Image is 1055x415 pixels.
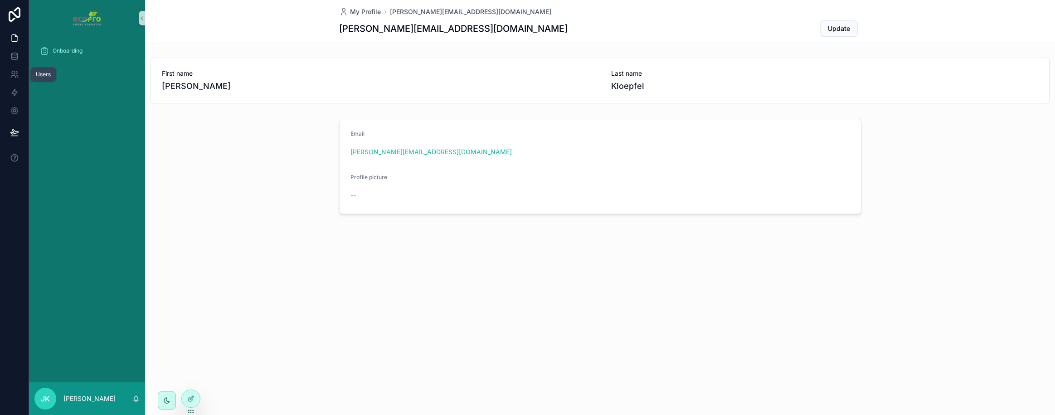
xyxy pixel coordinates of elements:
span: First name [162,69,589,78]
a: My Profile [339,7,381,16]
div: Users [36,71,51,78]
span: Kloepfel [611,80,1038,93]
p: [PERSON_NAME] [63,394,116,403]
span: My Profile [350,7,381,16]
span: Profile picture [350,174,387,181]
a: Onboarding [34,43,140,59]
a: [PERSON_NAME][EMAIL_ADDRESS][DOMAIN_NAME] [350,147,512,156]
h1: [PERSON_NAME][EMAIL_ADDRESS][DOMAIN_NAME] [339,22,568,35]
button: Update [820,20,858,37]
img: App logo [73,11,101,25]
div: scrollable content [29,36,145,71]
span: -- [350,191,356,200]
span: Onboarding [53,47,83,54]
span: [PERSON_NAME] [162,80,589,93]
span: Email [350,130,365,137]
a: [PERSON_NAME][EMAIL_ADDRESS][DOMAIN_NAME] [390,7,551,16]
span: Update [828,24,850,33]
span: Last name [611,69,1038,78]
span: JK [41,393,50,404]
